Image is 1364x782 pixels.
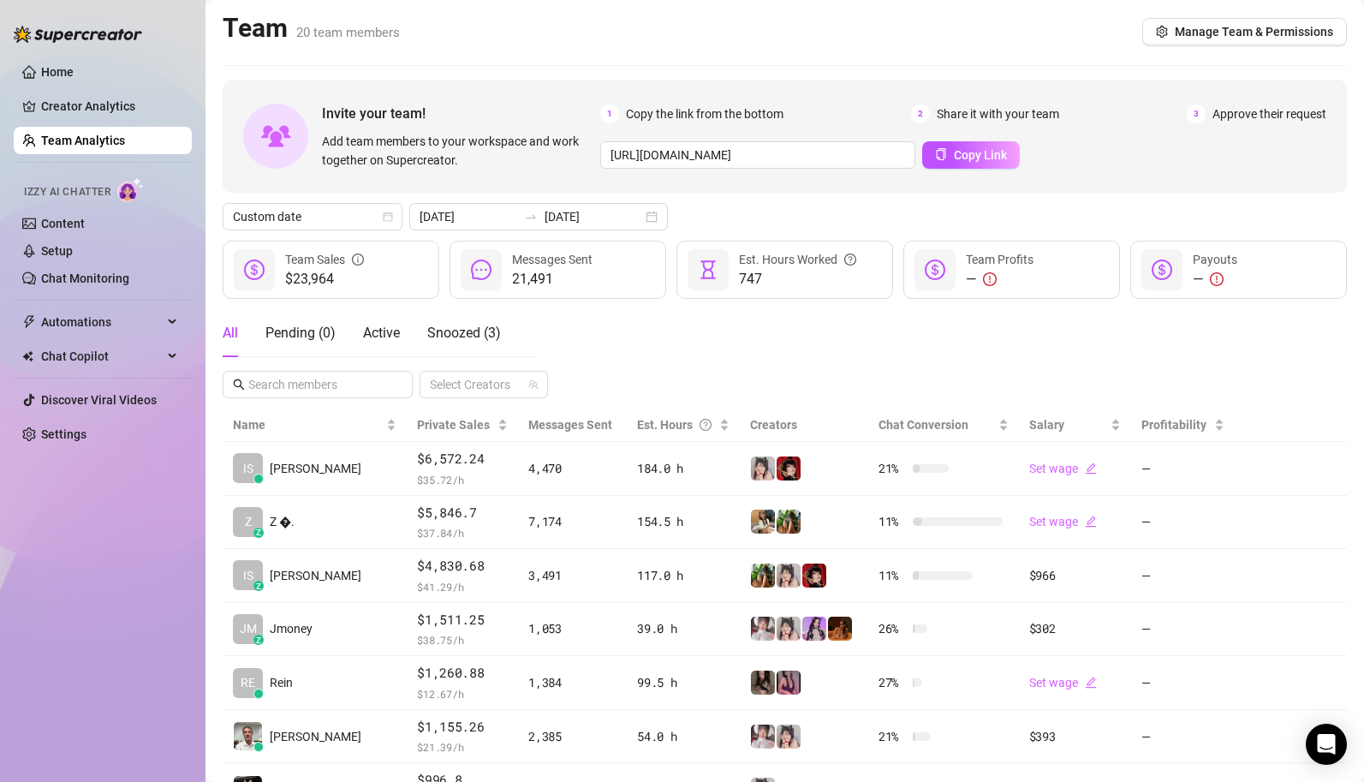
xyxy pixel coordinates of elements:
span: $1,260.88 [417,663,508,684]
span: $4,830.68 [417,556,508,576]
span: Profitability [1141,418,1206,432]
a: Set wageedit [1029,462,1097,475]
span: calendar [383,212,393,222]
img: Ani [751,457,775,481]
span: exclamation-circle [983,272,997,286]
span: setting [1156,26,1168,38]
button: Manage Team & Permissions [1142,18,1347,45]
div: All [223,323,238,343]
span: 11 % [879,566,906,585]
div: z [253,528,264,538]
input: End date [545,207,642,226]
span: Chat Copilot [41,343,163,370]
span: RE [241,673,255,692]
span: [PERSON_NAME] [270,459,361,478]
span: Z [245,512,252,531]
input: Start date [420,207,517,226]
span: $6,572.24 [417,449,508,469]
span: 26 % [879,619,906,638]
span: 2 [911,104,930,123]
a: Chat Monitoring [41,272,129,285]
a: Set wageedit [1029,676,1097,689]
div: Est. Hours Worked [739,250,856,269]
a: Set wageedit [1029,515,1097,528]
span: dollar-circle [244,260,265,280]
img: Ani [777,564,801,588]
div: $302 [1029,619,1121,638]
div: 4,470 [528,459,616,478]
span: $ 37.84 /h [417,524,508,541]
img: Lil [777,671,801,695]
div: Open Intercom Messenger [1306,724,1347,765]
div: 184.0 h [637,459,730,478]
span: Name [233,415,383,434]
span: Share it with your team [937,104,1059,123]
span: Approve their request [1212,104,1326,123]
span: Manage Team & Permissions [1175,25,1333,39]
td: — [1131,549,1235,603]
th: Name [223,409,407,442]
span: team [528,379,539,390]
span: Active [363,325,400,341]
span: $1,155.26 [417,717,508,737]
span: $ 38.75 /h [417,631,508,648]
span: $1,511.25 [417,610,508,630]
img: Kisa [802,617,826,641]
span: Custom date [233,204,392,230]
span: Copy the link from the bottom [626,104,783,123]
span: Private Sales [417,418,490,432]
span: thunderbolt [22,315,36,329]
span: 747 [739,269,856,290]
span: $23,964 [285,269,364,290]
div: — [1193,269,1237,290]
span: Salary [1029,418,1064,432]
span: Messages Sent [528,418,612,432]
span: Invite your team! [322,103,600,124]
span: Z �. [270,512,295,531]
img: AI Chatter [117,177,144,202]
span: search [233,379,245,391]
span: exclamation-circle [1210,272,1224,286]
div: 99.5 h [637,673,730,692]
span: info-circle [352,250,364,269]
div: Pending ( 0 ) [265,323,336,343]
span: Automations [41,308,163,336]
span: $ 21.39 /h [417,738,508,755]
span: $ 41.29 /h [417,578,508,595]
td: — [1131,710,1235,764]
span: 21 % [879,459,906,478]
span: Chat Conversion [879,418,968,432]
td: — [1131,496,1235,550]
span: 3 [1187,104,1206,123]
span: 27 % [879,673,906,692]
div: 2,385 [528,727,616,746]
div: 154.5 h [637,512,730,531]
div: 39.0 h [637,619,730,638]
span: 21,491 [512,269,593,290]
div: — [966,269,1033,290]
span: Messages Sent [512,253,593,266]
span: Payouts [1193,253,1237,266]
span: edit [1085,463,1097,475]
img: Rosie [751,617,775,641]
div: $966 [1029,566,1121,585]
img: logo-BBDzfeDw.svg [14,26,142,43]
span: edit [1085,677,1097,689]
div: 54.0 h [637,727,730,746]
div: 3,491 [528,566,616,585]
input: Search members [248,375,389,394]
img: yeule [751,671,775,695]
div: 117.0 h [637,566,730,585]
a: Creator Analytics [41,93,178,120]
img: Sabrina [751,564,775,588]
td: — [1131,442,1235,496]
span: Copy Link [954,148,1007,162]
span: 21 % [879,727,906,746]
span: $ 35.72 /h [417,471,508,488]
div: Team Sales [285,250,364,269]
a: Discover Viral Videos [41,393,157,407]
span: JM [240,619,257,638]
a: Setup [41,244,73,258]
h2: Team [223,12,400,45]
span: Jmoney [270,619,313,638]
